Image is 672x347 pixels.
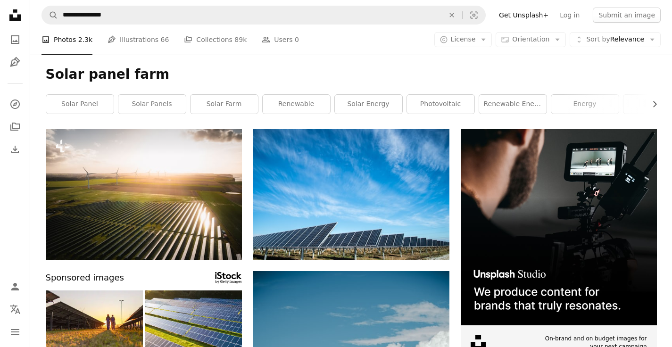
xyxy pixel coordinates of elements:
a: Get Unsplash+ [493,8,554,23]
a: Users 0 [262,25,299,55]
a: renewable energy [479,95,547,114]
a: Collections [6,117,25,136]
button: Sort byRelevance [570,32,661,47]
a: Log in / Sign up [6,277,25,296]
span: Orientation [512,35,549,43]
a: solar panel [46,95,114,114]
span: 0 [295,34,299,45]
span: Sponsored images [46,271,124,285]
button: Submit an image [593,8,661,23]
button: Search Unsplash [42,6,58,24]
a: Illustrations 66 [108,25,169,55]
a: Log in [554,8,585,23]
a: solar energy [335,95,402,114]
button: Visual search [463,6,485,24]
span: Sort by [586,35,610,43]
span: License [451,35,476,43]
a: Collections 89k [184,25,247,55]
a: solar panels [118,95,186,114]
button: License [434,32,492,47]
a: Illustrations [6,53,25,72]
a: a large field with a bunch of windmills in the background [46,190,242,198]
img: solar panel under blue sky [253,129,449,260]
a: energy [551,95,619,114]
button: Menu [6,322,25,341]
button: Language [6,300,25,319]
a: photovoltaic [407,95,474,114]
span: 66 [161,34,169,45]
a: solar panel under blue sky [253,190,449,198]
button: Orientation [496,32,566,47]
img: a large field with a bunch of windmills in the background [46,129,242,260]
span: Relevance [586,35,644,44]
a: Explore [6,95,25,114]
form: Find visuals sitewide [41,6,486,25]
img: file-1715652217532-464736461acbimage [461,129,657,325]
h1: Solar panel farm [46,66,657,83]
a: Download History [6,140,25,159]
span: 89k [234,34,247,45]
a: renewable [263,95,330,114]
button: Clear [441,6,462,24]
button: scroll list to the right [646,95,657,114]
a: solar farm [191,95,258,114]
a: Photos [6,30,25,49]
